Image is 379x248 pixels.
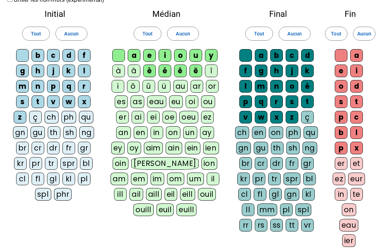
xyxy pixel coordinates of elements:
div: i [159,49,171,62]
div: ll [242,203,254,216]
div: pr [29,157,42,170]
div: x [78,95,91,108]
div: cr [255,157,267,170]
div: te [350,188,363,201]
div: q [62,80,75,93]
div: pl [280,203,293,216]
div: ai [132,111,144,123]
div: oy [127,142,141,154]
div: ey [111,142,125,154]
div: dr [47,142,60,154]
div: kr [14,157,27,170]
div: ch [45,111,59,123]
div: x [270,111,283,123]
div: â [128,65,140,77]
div: fl [32,173,44,185]
span: Aucun [176,29,190,38]
span: Aucun [287,29,301,38]
div: tr [268,173,281,185]
div: p [335,111,347,123]
div: eau [147,95,166,108]
span: Aucun [64,29,78,38]
div: gr [301,157,314,170]
div: br [239,157,252,170]
div: w [62,95,75,108]
div: et [350,157,363,170]
div: ouill [133,203,153,216]
div: o [286,80,298,93]
h2: Médian [109,10,223,18]
div: oe [162,111,177,123]
div: l [239,80,252,93]
div: aill [146,188,162,201]
div: ch [235,126,249,139]
span: Aucun [357,29,371,38]
div: g [16,65,29,77]
div: tt [286,219,298,232]
div: fr [286,157,298,170]
div: gn [236,142,251,154]
h2: Fin [333,10,368,18]
div: b [32,49,44,62]
div: or [206,80,219,93]
div: en [252,126,266,139]
div: ng [302,142,317,154]
div: e [143,49,156,62]
div: d [301,49,314,62]
div: an [116,126,131,139]
div: gl [269,188,282,201]
div: eill [180,188,195,201]
div: ain [166,142,182,154]
div: eu [169,95,183,108]
div: sh [286,142,300,154]
div: b [335,126,347,139]
div: q [255,95,267,108]
div: rr [239,219,252,232]
div: gu [31,126,45,139]
div: oin [113,157,129,170]
div: en [134,126,148,139]
div: d [62,49,75,62]
div: p [335,142,347,154]
div: t [32,95,44,108]
button: Tout [134,27,161,41]
div: cr [32,142,44,154]
div: kr [237,173,250,185]
div: in [335,188,347,201]
div: j [47,65,60,77]
div: ill [114,188,127,201]
div: as [131,95,144,108]
div: c [286,49,298,62]
button: Aucun [353,27,375,41]
h2: Initial [11,10,98,18]
div: s [335,95,347,108]
div: ü [158,80,171,93]
div: e [335,65,347,77]
div: bl [80,157,93,170]
div: n [32,80,44,93]
div: un [183,126,197,139]
div: ê [174,65,187,77]
div: in [151,126,163,139]
div: ou [201,95,215,108]
div: tr [45,157,58,170]
div: f [239,65,252,77]
div: ei [147,111,160,123]
div: eil [165,188,178,201]
div: u [189,49,202,62]
div: oeu [179,111,198,123]
div: sh [63,126,77,139]
div: cl [238,188,251,201]
div: ô [127,80,140,93]
div: c [47,49,60,62]
div: euil [157,203,174,216]
div: m [16,80,29,93]
button: Tout [22,27,50,41]
div: y [205,49,218,62]
span: Tout [331,29,341,38]
div: z [286,111,298,123]
div: er [335,157,347,170]
div: à [112,65,125,77]
div: au [173,80,188,93]
div: mm [257,203,277,216]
